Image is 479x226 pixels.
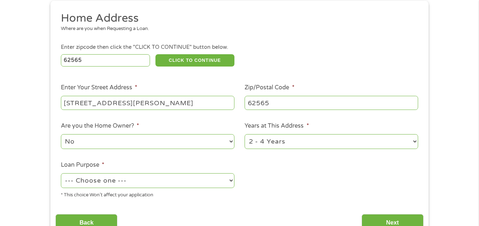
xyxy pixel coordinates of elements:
[61,96,234,110] input: 1 Main Street
[61,189,234,199] div: * This choice Won’t affect your application
[61,25,413,33] div: Where are you when Requesting a Loan.
[61,84,137,91] label: Enter Your Street Address
[61,54,150,67] input: Enter Zipcode (e.g 01510)
[61,11,413,26] h2: Home Address
[61,161,104,169] label: Loan Purpose
[155,54,234,67] button: CLICK TO CONTINUE
[245,84,294,91] label: Zip/Postal Code
[61,122,139,130] label: Are you the Home Owner?
[245,122,309,130] label: Years at This Address
[61,43,418,51] div: Enter zipcode then click the "CLICK TO CONTINUE" button below.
